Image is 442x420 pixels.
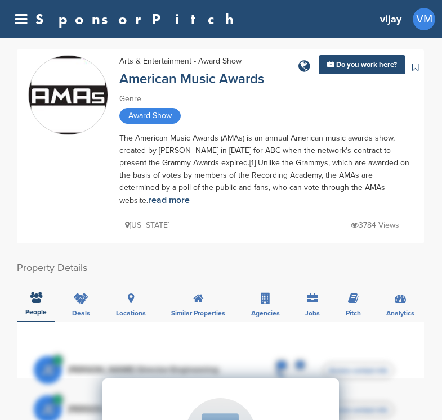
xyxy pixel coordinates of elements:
span: Locations [116,310,146,317]
span: Deals [72,310,90,317]
img: Sponsorpitch & American Music Awards [29,56,108,135]
span: Jobs [305,310,320,317]
p: 3784 Views [351,218,399,232]
div: Arts & Entertainment - Award Show [119,55,242,67]
a: vijay [380,7,401,31]
span: People [25,309,47,315]
span: Similar Properties [171,310,225,317]
div: The American Music Awards (AMAs) is an annual American music awards show, created by [PERSON_NAME... [119,132,413,207]
span: Pitch [346,310,361,317]
a: read more [148,195,190,206]
a: American Music Awards [119,71,264,87]
h3: vijay [380,11,401,27]
span: Award Show [119,108,181,124]
span: Analytics [386,310,414,317]
h2: Property Details [17,260,424,276]
a: Do you work here? [319,55,405,74]
span: Do you work here? [336,60,397,69]
p: [US_STATE] [125,218,169,232]
a: SponsorPitch [35,12,241,26]
div: Genre [119,93,413,105]
span: Agencies [251,310,280,317]
a: VM [413,8,435,30]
